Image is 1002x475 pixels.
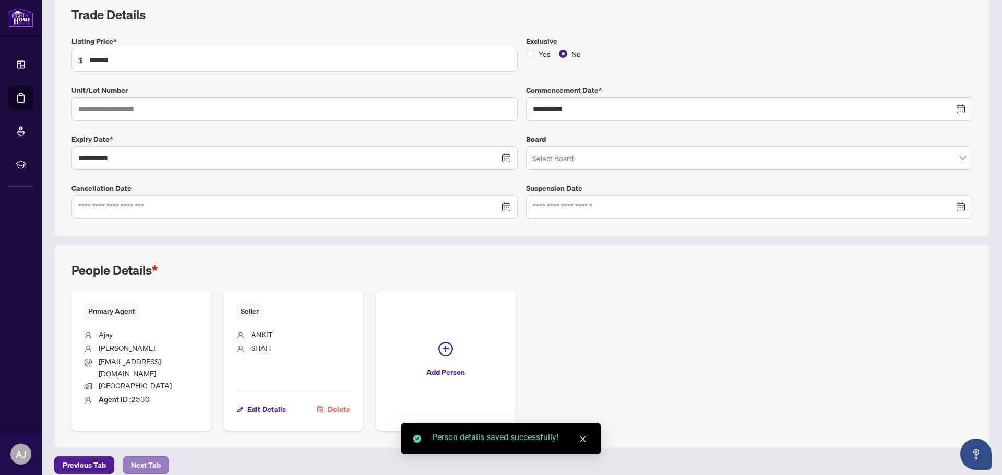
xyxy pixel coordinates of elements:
[413,435,421,443] span: check-circle
[526,133,972,145] label: Board
[131,457,161,473] span: Next Tab
[71,84,518,96] label: Unit/Lot Number
[526,182,972,194] label: Suspension Date
[99,381,172,390] span: [GEOGRAPHIC_DATA]
[960,439,992,470] button: Open asap
[526,35,972,47] label: Exclusive
[123,456,169,474] button: Next Tab
[84,303,139,320] span: Primary Agent
[534,48,555,59] span: Yes
[71,133,518,145] label: Expiry Date
[251,330,273,339] span: ANKIT
[577,433,589,445] a: Close
[438,342,453,356] span: plus-circle
[99,357,161,378] span: [EMAIL_ADDRESS][DOMAIN_NAME]
[99,395,131,404] b: Agent ID :
[8,8,33,27] img: logo
[71,35,518,47] label: Listing Price
[236,400,287,418] button: Edit Details
[99,343,155,352] span: [PERSON_NAME]
[426,364,465,381] span: Add Person
[526,84,972,96] label: Commencement Date
[432,431,589,444] div: Person details saved successfully!
[71,182,518,194] label: Cancellation Date
[247,401,286,418] span: Edit Details
[78,54,83,66] span: $
[63,457,106,473] span: Previous Tab
[99,394,150,404] span: 2530
[328,401,350,418] span: Delete
[71,262,158,278] h2: People Details
[236,303,263,320] span: Seller
[54,456,114,474] button: Previous Tab
[579,435,587,443] span: close
[16,447,26,461] span: AJ
[567,48,585,59] span: No
[99,330,113,339] span: Ajay
[376,291,516,431] button: Add Person
[251,343,271,352] span: SHAH
[71,6,972,23] h2: Trade Details
[316,400,351,418] button: Delete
